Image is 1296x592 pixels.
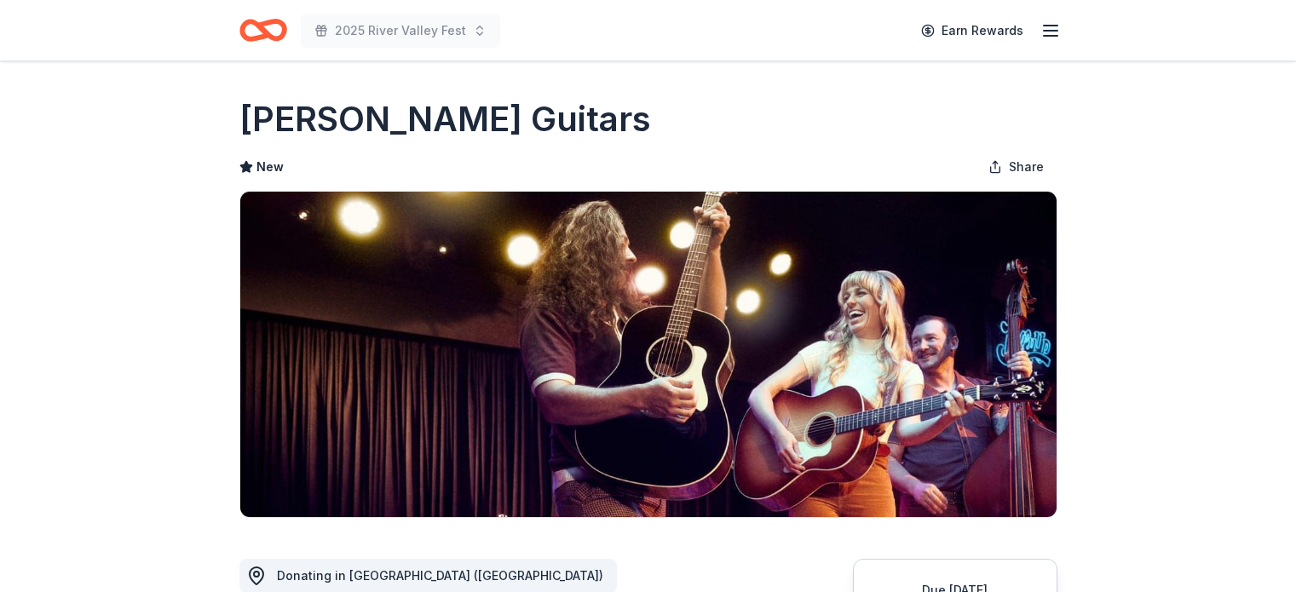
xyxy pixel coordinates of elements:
[911,15,1034,46] a: Earn Rewards
[975,150,1057,184] button: Share
[240,192,1057,517] img: Image for Taylor Guitars
[301,14,500,48] button: 2025 River Valley Fest
[277,568,603,583] span: Donating in [GEOGRAPHIC_DATA] ([GEOGRAPHIC_DATA])
[256,157,284,177] span: New
[239,95,651,143] h1: [PERSON_NAME] Guitars
[239,10,287,50] a: Home
[1009,157,1044,177] span: Share
[335,20,466,41] span: 2025 River Valley Fest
